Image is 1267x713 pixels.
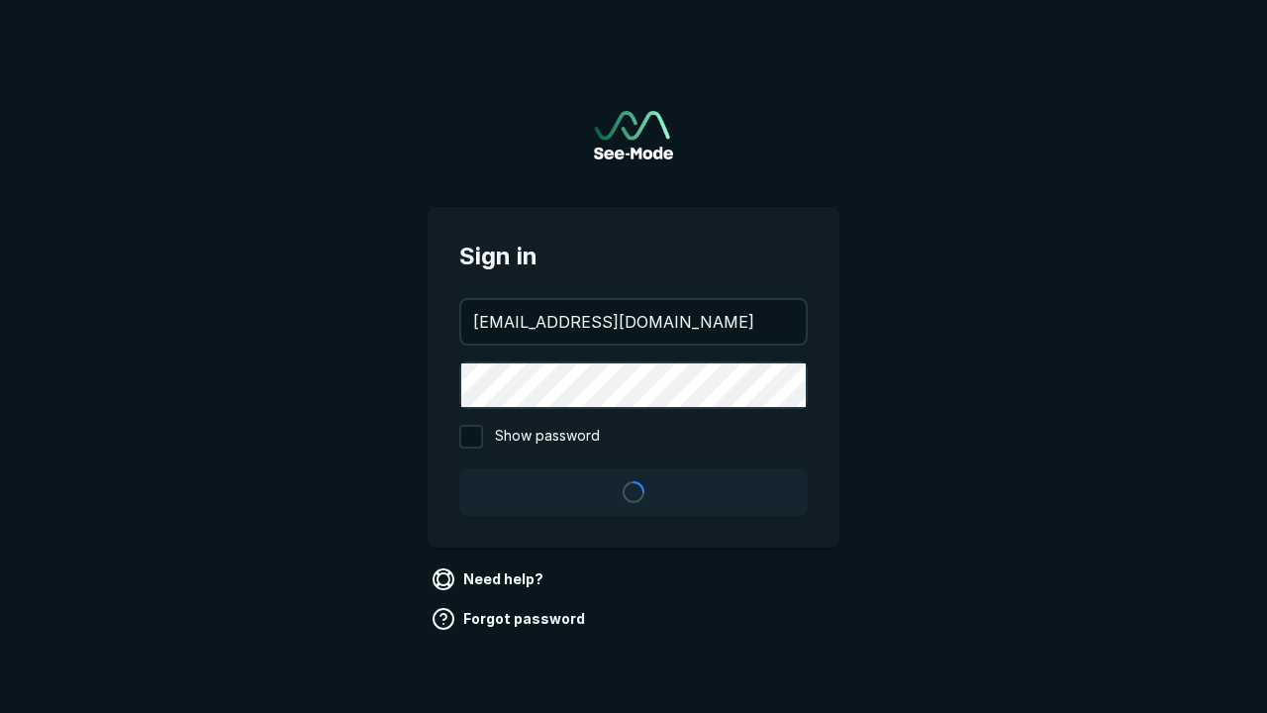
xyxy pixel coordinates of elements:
a: Go to sign in [594,111,673,159]
span: Sign in [459,239,808,274]
a: Forgot password [428,603,593,635]
span: Show password [495,425,600,449]
input: your@email.com [461,300,806,344]
img: See-Mode Logo [594,111,673,159]
a: Need help? [428,563,551,595]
